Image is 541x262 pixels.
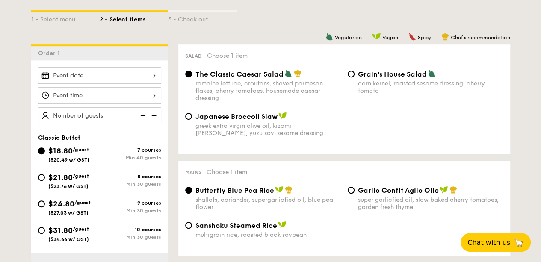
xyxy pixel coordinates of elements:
span: Chat with us [467,238,510,247]
input: Number of guests [38,107,161,124]
span: Classic Buffet [38,134,80,141]
input: $18.80/guest($20.49 w/ GST)7 coursesMin 40 guests [38,147,45,154]
div: super garlicfied oil, slow baked cherry tomatoes, garden fresh thyme [358,196,503,211]
div: Min 40 guests [100,155,161,161]
span: ($20.49 w/ GST) [48,157,89,163]
span: ($34.66 w/ GST) [48,236,89,242]
img: icon-spicy.37a8142b.svg [408,33,416,41]
div: Min 30 guests [100,181,161,187]
img: icon-reduce.1d2dbef1.svg [136,107,148,124]
span: Sanshoku Steamed Rice [195,221,277,230]
input: Sanshoku Steamed Ricemultigrain rice, roasted black soybean [185,222,192,229]
span: /guest [73,147,89,153]
input: Event time [38,87,161,104]
span: ($27.03 w/ GST) [48,210,89,216]
input: Garlic Confit Aglio Oliosuper garlicfied oil, slow baked cherry tomatoes, garden fresh thyme [348,187,355,194]
span: Chef's recommendation [451,35,510,41]
span: Spicy [418,35,431,41]
img: icon-vegetarian.fe4039eb.svg [325,33,333,41]
input: $31.80/guest($34.66 w/ GST)10 coursesMin 30 guests [38,227,45,234]
span: Butterfly Blue Pea Rice [195,186,274,194]
div: 1 - Select menu [31,12,100,24]
div: 3 - Check out [168,12,237,24]
span: /guest [74,200,91,206]
span: Japanese Broccoli Slaw [195,112,278,121]
span: Mains [185,169,201,175]
span: Choose 1 item [207,52,248,59]
img: icon-vegetarian.fe4039eb.svg [428,70,435,77]
span: Grain's House Salad [358,70,427,78]
div: corn kernel, roasted sesame dressing, cherry tomato [358,80,503,94]
span: /guest [73,226,89,232]
div: shallots, coriander, supergarlicfied oil, blue pea flower [195,196,341,211]
span: $24.80 [48,199,74,209]
div: Min 30 guests [100,234,161,240]
img: icon-chef-hat.a58ddaea.svg [285,186,293,194]
img: icon-vegan.f8ff3823.svg [275,186,284,194]
img: icon-chef-hat.a58ddaea.svg [449,186,457,194]
span: $18.80 [48,146,73,156]
span: Vegetarian [335,35,362,41]
img: icon-add.58712e84.svg [148,107,161,124]
img: icon-chef-hat.a58ddaea.svg [441,33,449,41]
span: Choose 1 item [207,168,247,176]
div: 9 courses [100,200,161,206]
div: greek extra virgin olive oil, kizami [PERSON_NAME], yuzu soy-sesame dressing [195,122,341,137]
img: icon-vegan.f8ff3823.svg [372,33,381,41]
div: Min 30 guests [100,208,161,214]
span: $31.80 [48,226,73,235]
span: Salad [185,53,202,59]
input: $21.80/guest($23.76 w/ GST)8 coursesMin 30 guests [38,174,45,181]
span: $21.80 [48,173,73,182]
span: Vegan [382,35,398,41]
div: multigrain rice, roasted black soybean [195,231,341,238]
span: Garlic Confit Aglio Olio [358,186,439,194]
input: The Classic Caesar Saladromaine lettuce, croutons, shaved parmesan flakes, cherry tomatoes, house... [185,71,192,77]
input: Butterfly Blue Pea Riceshallots, coriander, supergarlicfied oil, blue pea flower [185,187,192,194]
span: Order 1 [38,50,63,57]
button: Chat with us🦙 [461,233,531,252]
div: romaine lettuce, croutons, shaved parmesan flakes, cherry tomatoes, housemade caesar dressing [195,80,341,102]
img: icon-vegan.f8ff3823.svg [278,112,287,120]
input: $24.80/guest($27.03 w/ GST)9 coursesMin 30 guests [38,200,45,207]
img: icon-vegetarian.fe4039eb.svg [284,70,292,77]
img: icon-vegan.f8ff3823.svg [278,221,287,229]
span: 🦙 [514,238,524,247]
span: ($23.76 w/ GST) [48,183,89,189]
img: icon-vegan.f8ff3823.svg [440,186,448,194]
input: Grain's House Saladcorn kernel, roasted sesame dressing, cherry tomato [348,71,355,77]
div: 8 courses [100,174,161,180]
div: 10 courses [100,227,161,233]
div: 2 - Select items [100,12,168,24]
input: Japanese Broccoli Slawgreek extra virgin olive oil, kizami [PERSON_NAME], yuzu soy-sesame dressing [185,113,192,120]
div: 7 courses [100,147,161,153]
span: /guest [73,173,89,179]
input: Event date [38,67,161,84]
span: The Classic Caesar Salad [195,70,284,78]
img: icon-chef-hat.a58ddaea.svg [294,70,302,77]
